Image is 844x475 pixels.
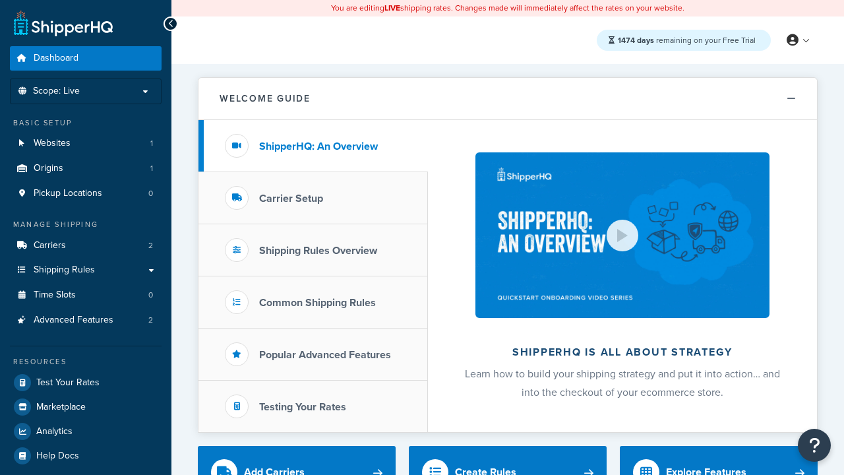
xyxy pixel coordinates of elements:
[36,402,86,413] span: Marketplace
[148,315,153,326] span: 2
[10,181,162,206] li: Pickup Locations
[618,34,654,46] strong: 1474 days
[10,156,162,181] li: Origins
[34,315,113,326] span: Advanced Features
[148,240,153,251] span: 2
[34,290,76,301] span: Time Slots
[10,117,162,129] div: Basic Setup
[10,356,162,367] div: Resources
[148,188,153,199] span: 0
[10,234,162,258] a: Carriers2
[465,366,780,400] span: Learn how to build your shipping strategy and put it into action… and into the checkout of your e...
[10,234,162,258] li: Carriers
[150,163,153,174] span: 1
[10,283,162,307] a: Time Slots0
[10,420,162,443] a: Analytics
[34,53,78,64] span: Dashboard
[10,444,162,468] a: Help Docs
[259,297,376,309] h3: Common Shipping Rules
[10,181,162,206] a: Pickup Locations0
[259,193,323,205] h3: Carrier Setup
[798,429,831,462] button: Open Resource Center
[10,156,162,181] a: Origins1
[259,401,346,413] h3: Testing Your Rates
[10,395,162,419] a: Marketplace
[259,349,391,361] h3: Popular Advanced Features
[34,188,102,199] span: Pickup Locations
[34,240,66,251] span: Carriers
[150,138,153,149] span: 1
[198,78,817,120] button: Welcome Guide
[36,451,79,462] span: Help Docs
[618,34,756,46] span: remaining on your Free Trial
[10,258,162,282] a: Shipping Rules
[34,163,63,174] span: Origins
[34,138,71,149] span: Websites
[384,2,400,14] b: LIVE
[463,346,782,358] h2: ShipperHQ is all about strategy
[10,308,162,332] li: Advanced Features
[10,371,162,395] a: Test Your Rates
[34,265,95,276] span: Shipping Rules
[10,131,162,156] a: Websites1
[10,308,162,332] a: Advanced Features2
[36,377,100,389] span: Test Your Rates
[10,283,162,307] li: Time Slots
[36,426,73,437] span: Analytics
[475,152,769,318] img: ShipperHQ is all about strategy
[148,290,153,301] span: 0
[10,131,162,156] li: Websites
[259,245,377,257] h3: Shipping Rules Overview
[33,86,80,97] span: Scope: Live
[10,219,162,230] div: Manage Shipping
[220,94,311,104] h2: Welcome Guide
[10,46,162,71] a: Dashboard
[259,141,378,152] h3: ShipperHQ: An Overview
